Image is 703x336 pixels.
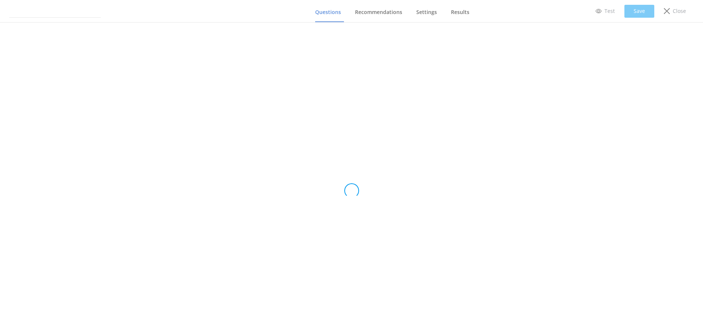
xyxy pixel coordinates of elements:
span: Recommendations [355,8,402,16]
span: Results [451,8,469,16]
p: Close [673,7,686,15]
span: Settings [416,8,437,16]
a: Test [590,5,620,17]
p: Test [604,7,615,15]
span: Questions [315,8,341,16]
